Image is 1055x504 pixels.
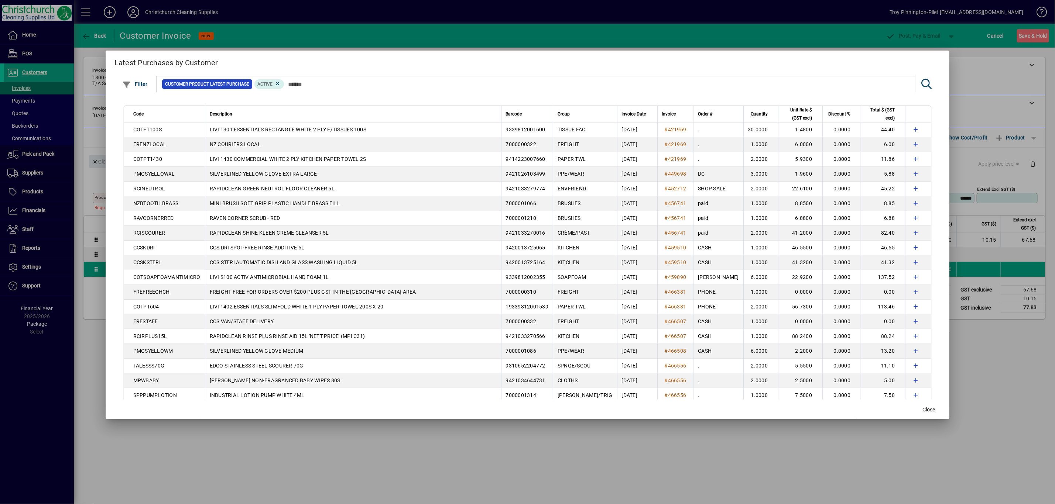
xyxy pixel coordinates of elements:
span: # [665,348,668,354]
td: [DATE] [617,152,657,167]
span: # [665,377,668,383]
a: #466381 [662,288,689,296]
td: DC [693,167,743,182]
td: [DATE] [617,167,657,182]
td: [DATE] [617,182,657,196]
span: CCS STERI AUTOMATIC DISH AND GLASS WASHING LIQUID 5L [210,259,358,265]
span: RAVEN CORNER SCRUB - RED [210,215,280,221]
td: 46.5500 [778,241,822,255]
td: [DATE] [617,388,657,403]
span: # [665,304,668,310]
span: [PERSON_NAME] NON-FRAGRANCED BABY WIPES 80S [210,377,340,383]
td: CASH [693,241,743,255]
td: 0.0000 [822,314,861,329]
span: # [665,141,668,147]
span: PPE/WEAR [558,348,584,354]
span: RAVCORNERRED [133,215,174,221]
td: . [693,373,743,388]
span: 9421033270566 [506,333,545,339]
a: #456741 [662,199,689,207]
td: 11.10 [861,359,905,373]
span: Active [257,82,273,87]
a: #421969 [662,140,689,148]
span: 9421034644731 [506,377,545,383]
td: 7.5000 [778,388,822,403]
span: 421969 [668,141,686,147]
td: 0.0000 [822,167,861,182]
span: NZBTOOTH BRASS [133,200,179,206]
td: 5.5500 [778,359,822,373]
span: 466556 [668,392,686,398]
a: #421969 [662,155,689,163]
span: 9339812002355 [506,274,545,280]
span: # [665,215,668,221]
td: paid [693,211,743,226]
span: LIVI 1402 ESSENTIALS SLIMFOLD WHITE 1 PLY PAPER TOWEL 200S X 20 [210,304,384,310]
td: 11.86 [861,152,905,167]
td: 82.40 [861,226,905,241]
td: 2.2000 [778,344,822,359]
td: [PERSON_NAME] [693,270,743,285]
span: Discount % [828,110,850,118]
span: PMGSYELLOWM [133,348,173,354]
div: Discount % [827,110,857,118]
span: 9421033270016 [506,230,545,236]
span: 7000000310 [506,289,537,295]
td: [DATE] [617,255,657,270]
span: 466507 [668,318,686,324]
span: FREIGHT [558,318,579,324]
span: 466381 [668,304,686,310]
td: 46.55 [861,241,905,255]
span: KITCHEN [558,333,580,339]
a: #459890 [662,273,689,281]
td: 88.24 [861,329,905,344]
span: Group [558,110,570,118]
td: [DATE] [617,344,657,359]
td: 0.0000 [822,359,861,373]
div: Code [133,110,201,118]
span: 456741 [668,215,686,221]
td: 5.9300 [778,152,822,167]
td: 3.0000 [743,167,778,182]
span: RCISCOURER [133,230,165,236]
a: #466556 [662,362,689,370]
div: Invoice [662,110,689,118]
span: Total $ (GST excl) [866,106,895,122]
span: FREIGHT FREE FOR ORDERS OVER $200 PLUS GST IN THE [GEOGRAPHIC_DATA] AREA [210,289,416,295]
span: # [665,318,668,324]
td: [DATE] [617,196,657,211]
td: 13.20 [861,344,905,359]
div: Barcode [506,110,549,118]
span: 459890 [668,274,686,280]
span: Unit Rate $ (GST excl) [783,106,812,122]
a: #459510 [662,258,689,266]
td: [DATE] [617,329,657,344]
span: FRESTAFF [133,318,158,324]
span: # [665,230,668,236]
td: 30.0000 [743,122,778,137]
td: 0.0000 [822,373,861,388]
span: INDUSTRIAL LOTION PUMP WHITE 4ML [210,392,305,398]
td: 0.0000 [822,137,861,152]
span: COTSOAPFOAMANTIMICRO [133,274,201,280]
td: SHOP SALE [693,182,743,196]
td: 0.0000 [822,241,861,255]
span: CCS DRI SPOT-FREE RINSE ADDITIVE 5L [210,245,305,251]
span: 9421033279774 [506,186,545,191]
span: SPPPUMPLOTION [133,392,177,398]
button: Close [917,403,941,416]
span: Description [210,110,232,118]
span: 7000001314 [506,392,537,398]
td: [DATE] [617,373,657,388]
td: . [693,359,743,373]
span: 19339812001539 [506,304,549,310]
span: LIVI 1430 COMMERCIAL WHITE 2 PLY KITCHEN PAPER TOWEL 2S [210,156,366,162]
td: 0.0000 [822,329,861,344]
span: # [665,186,668,191]
span: BRUSHES [558,215,581,221]
td: 1.4800 [778,122,822,137]
span: 452712 [668,186,686,191]
td: 8.85 [861,196,905,211]
a: #466556 [662,376,689,384]
td: PHONE [693,300,743,314]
